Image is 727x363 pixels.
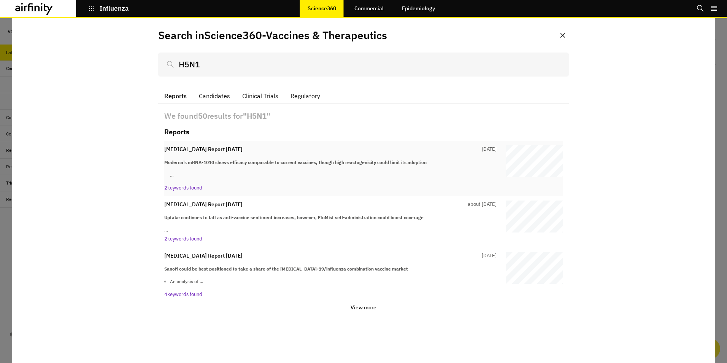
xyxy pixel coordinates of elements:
[465,201,497,209] p: about [DATE]
[164,266,408,272] strong: Sanofi could be best positioned to take a share of the [MEDICAL_DATA]-19/influenza combination va...
[88,2,129,15] button: Influenza
[236,88,284,104] button: Clinical Trials
[164,235,497,243] p: 2 keywords found
[158,27,387,43] p: Search in Science360 - Vaccines & Therapeutics
[164,214,497,234] div: …
[697,2,704,15] button: Search
[243,111,270,121] b: " H5N1 "
[164,184,497,192] p: 2 keywords found
[158,88,193,104] button: Reports
[100,5,129,12] p: Influenza
[170,278,497,285] p: An analysis of …
[479,145,497,153] p: [DATE]
[164,110,563,122] p: We found results for
[164,201,243,209] p: [MEDICAL_DATA] Report [DATE]
[284,88,326,104] button: Regulatory
[193,88,236,104] button: Candidates
[351,304,376,311] p: View more
[557,29,569,41] button: Close
[198,111,207,121] b: 50
[308,5,336,11] p: Science360
[164,128,189,136] h2: Reports
[164,145,243,153] p: [MEDICAL_DATA] Report [DATE]
[164,159,427,165] strong: Moderna’s mRNA-1010 shows efficacy comparable to current vaccines, though high reactogenicity cou...
[164,291,497,298] p: 4 keywords found
[164,172,497,178] ul: …
[479,252,497,260] p: [DATE]
[164,215,424,220] strong: Uptake continues to fall as anti-vaccine sentiment increases, however, FluMist self-administratio...
[158,53,569,76] input: Search...
[164,252,243,260] p: [MEDICAL_DATA] Report [DATE]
